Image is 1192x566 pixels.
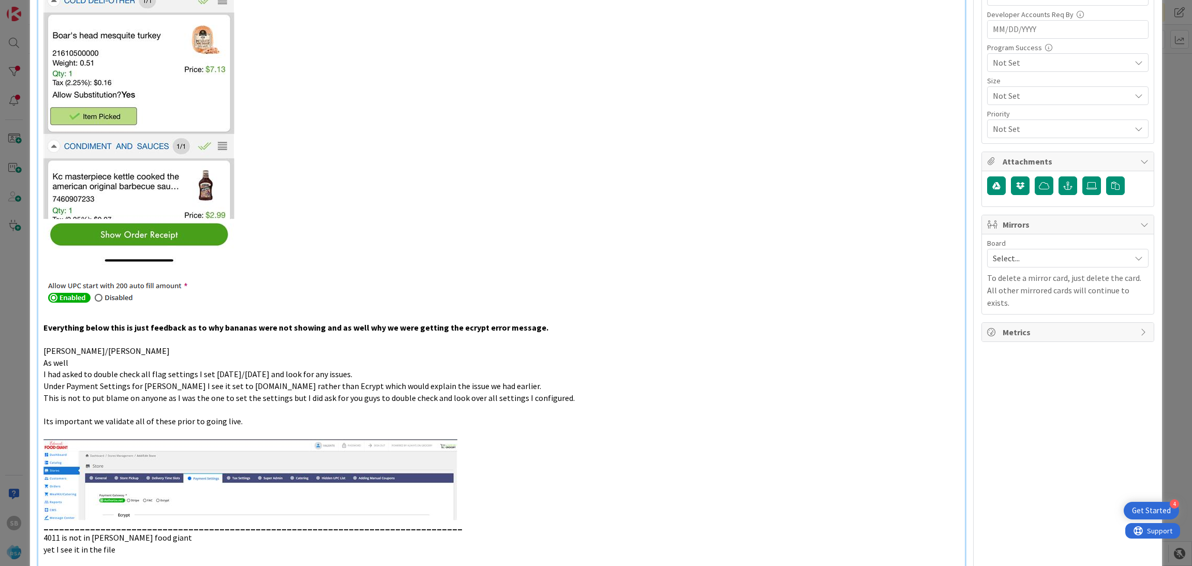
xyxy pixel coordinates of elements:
span: Attachments [1003,155,1135,168]
strong: Everything below this is just feedback as to why bananas were not showing and as well why we were... [43,322,548,333]
span: Mirrors [1003,218,1135,231]
span: Support [22,2,47,14]
span: yet I see it in the file [43,544,115,555]
img: image [43,439,457,520]
span: Not Set [993,88,1125,103]
div: 4 [1170,499,1179,509]
div: Priority [987,110,1149,117]
span: Under Payment Settings for [PERSON_NAME] I see it set to [DOMAIN_NAME] rather than Ecrypt which w... [43,381,541,391]
p: To delete a mirror card, just delete the card. All other mirrored cards will continue to exists. [987,272,1149,309]
span: Select... [993,251,1125,265]
div: Get Started [1132,505,1171,516]
span: Its important we validate all of these prior to going live. [43,416,243,426]
strong: _________________________________________________________________________________ [43,521,463,531]
span: This is not to put blame on anyone as I was the one to set the settings but I did ask for you guy... [43,393,575,403]
span: I had asked to double check all flag settings I set [DATE]/[DATE] and look for any issues. [43,369,352,379]
input: MM/DD/YYYY [993,21,1143,38]
img: edbsnb29939e40a62729dd83acd5e0df56ce40e9683b789bf5be3fd227135e2566a728f0df8f4f551efb5c67d30a14773... [43,277,226,310]
div: Program Success [987,44,1149,51]
span: [PERSON_NAME]/[PERSON_NAME] [43,346,170,356]
span: Metrics [1003,326,1135,338]
div: Size [987,77,1149,84]
span: Not Set [993,56,1130,69]
span: Not Set [993,122,1125,136]
div: Open Get Started checklist, remaining modules: 4 [1124,502,1179,519]
span: 4011 is not in [PERSON_NAME] food giant [43,532,192,543]
span: Board [987,240,1006,247]
span: As well [43,358,68,368]
div: Developer Accounts Req By [987,11,1149,18]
